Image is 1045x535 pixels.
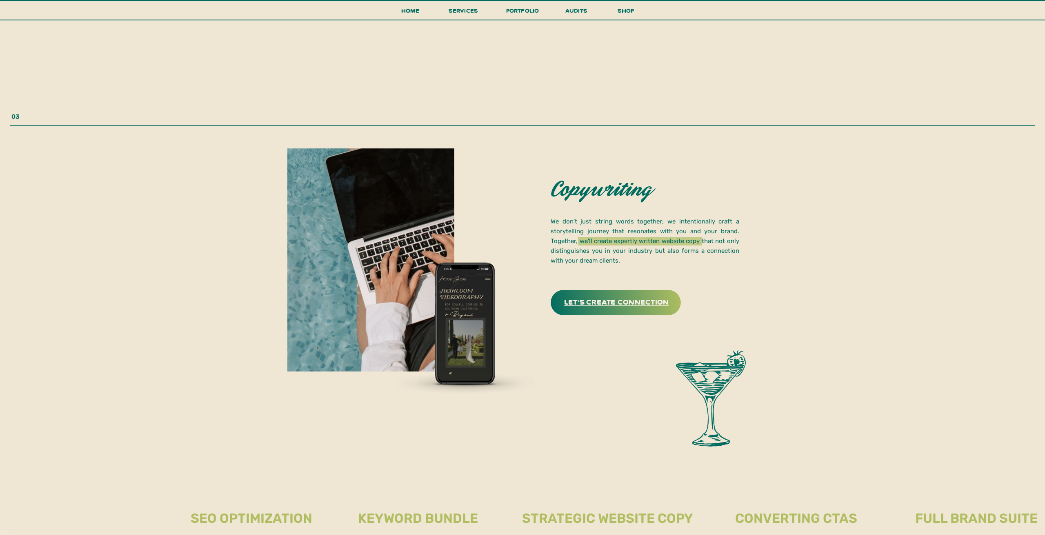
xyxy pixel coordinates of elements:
a: Let's create connection [552,295,681,308]
span: services [449,7,478,14]
a: audits [564,5,589,20]
h2: converting ctas [734,510,858,526]
a: services [446,5,480,20]
h2: keyword bundle [354,510,482,526]
a: Home [398,5,423,20]
h2: SEO optimization [187,510,316,526]
h2: strategic website copy [520,510,696,526]
a: portfolio [503,5,542,20]
h2: Copywriting [551,179,694,201]
p: We don't just string words together; we intentionally craft a storytelling journey that resonates... [551,217,739,268]
h2: full brand suite [915,510,1045,526]
a: shop [606,5,645,20]
p: 03 [11,112,93,122]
